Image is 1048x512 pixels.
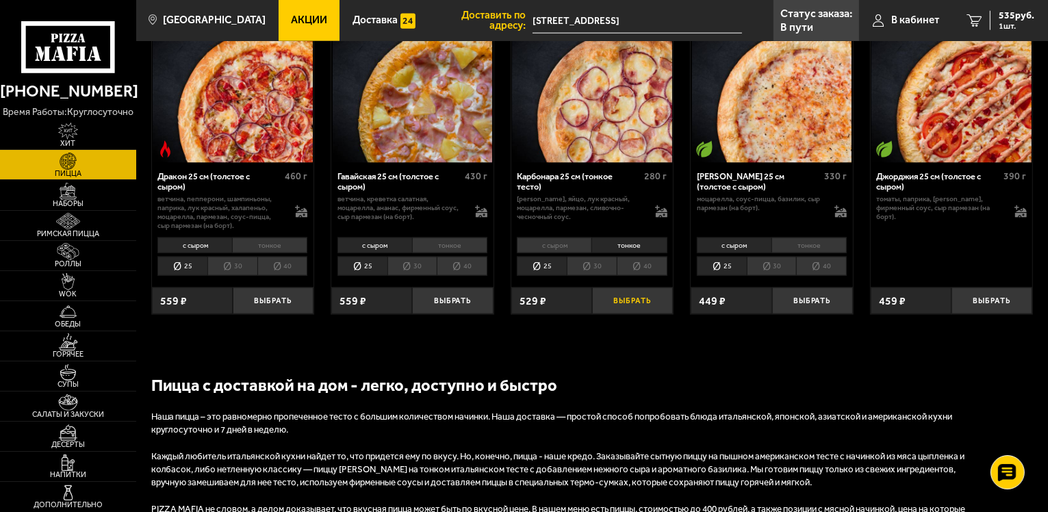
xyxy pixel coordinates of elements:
[428,10,533,31] span: Доставить по адресу:
[340,296,366,307] span: 559 ₽
[692,3,852,163] img: Маргарита 25 см (толстое с сыром)
[517,171,641,192] div: Карбонара 25 см (тонкое тесто)
[157,257,207,276] li: 25
[876,171,1000,192] div: Джорджия 25 см (толстое с сыром)
[517,257,567,276] li: 25
[697,257,747,276] li: 25
[153,3,313,163] img: Дракон 25 см (толстое с сыром)
[412,238,487,253] li: тонкое
[232,238,307,253] li: тонкое
[285,170,307,182] span: 460 г
[517,238,591,253] li: с сыром
[567,257,617,276] li: 30
[876,141,893,157] img: Вегетарианское блюдо
[617,257,667,276] li: 40
[233,287,314,314] button: Выбрать
[333,3,493,163] img: Гавайская 25 см (толстое с сыром)
[876,195,1003,221] p: томаты, паприка, [PERSON_NAME], фирменный соус, сыр пармезан (на борт).
[696,141,713,157] img: Вегетарианское блюдо
[747,257,797,276] li: 30
[151,411,973,437] p: Наша пицца – это равномерно пропеченное тесто с большим количеством начинки. Наша доставка — прос...
[400,13,416,29] img: 15daf4d41897b9f0e9f617042186c801.svg
[951,287,1032,314] button: Выбрать
[691,3,853,163] a: Вегетарианское блюдоМаргарита 25 см (толстое с сыром)
[699,296,726,307] span: 449 ₽
[999,22,1034,30] span: 1 шт.
[157,171,281,192] div: Дракон 25 см (толстое с сыром)
[1004,170,1027,182] span: 390 г
[157,238,232,253] li: с сыром
[697,171,821,192] div: [PERSON_NAME] 25 см (толстое с сыром)
[780,8,852,19] p: Статус заказа:
[697,238,771,253] li: с сыром
[337,195,464,221] p: ветчина, креветка салатная, моцарелла, ананас, фирменный соус, сыр пармезан (на борт).
[337,238,412,253] li: с сыром
[520,296,546,307] span: 529 ₽
[879,296,906,307] span: 459 ₽
[533,8,742,34] input: Ваш адрес доставки
[591,238,667,253] li: тонкое
[152,3,314,163] a: Острое блюдоДракон 25 см (толстое с сыром)
[517,195,643,221] p: [PERSON_NAME], яйцо, лук красный, моцарелла, пармезан, сливочно-чесночный соус.
[697,195,823,213] p: моцарелла, соус-пицца, базилик, сыр пармезан (на борт).
[780,22,813,33] p: В пути
[871,3,1033,163] a: Вегетарианское блюдоДжорджия 25 см (толстое с сыром)
[151,374,973,397] h2: Пицца с доставкой на дом - легко, доступно и быстро
[592,287,673,314] button: Выбрать
[999,11,1034,21] span: 535 руб.
[533,8,742,34] span: проспект Энергетиков, 3Б
[437,257,487,276] li: 40
[891,15,939,25] span: В кабинет
[337,171,461,192] div: Гавайская 25 см (толстое с сыром)
[207,257,257,276] li: 30
[353,15,398,25] span: Доставка
[151,450,973,489] p: Каждый любитель итальянской кухни найдет то, что придется ему по вкусу. Но, конечно, пицца - наше...
[796,257,847,276] li: 40
[772,287,853,314] button: Выбрать
[771,238,847,253] li: тонкое
[337,257,387,276] li: 25
[257,257,308,276] li: 40
[163,15,266,25] span: [GEOGRAPHIC_DATA]
[412,287,493,314] button: Выбрать
[465,170,487,182] span: 430 г
[871,3,1032,163] img: Джорджия 25 см (толстое с сыром)
[512,3,672,163] img: Карбонара 25 см (тонкое тесто)
[511,3,674,163] a: Карбонара 25 см (тонкое тесто)
[824,170,847,182] span: 330 г
[157,141,174,157] img: Острое блюдо
[291,15,327,25] span: Акции
[387,257,437,276] li: 30
[157,195,284,230] p: ветчина, пепперони, шампиньоны, паприка, лук красный, халапеньо, моцарелла, пармезан, соус-пицца,...
[331,3,494,163] a: Гавайская 25 см (толстое с сыром)
[645,170,667,182] span: 280 г
[160,296,187,307] span: 559 ₽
